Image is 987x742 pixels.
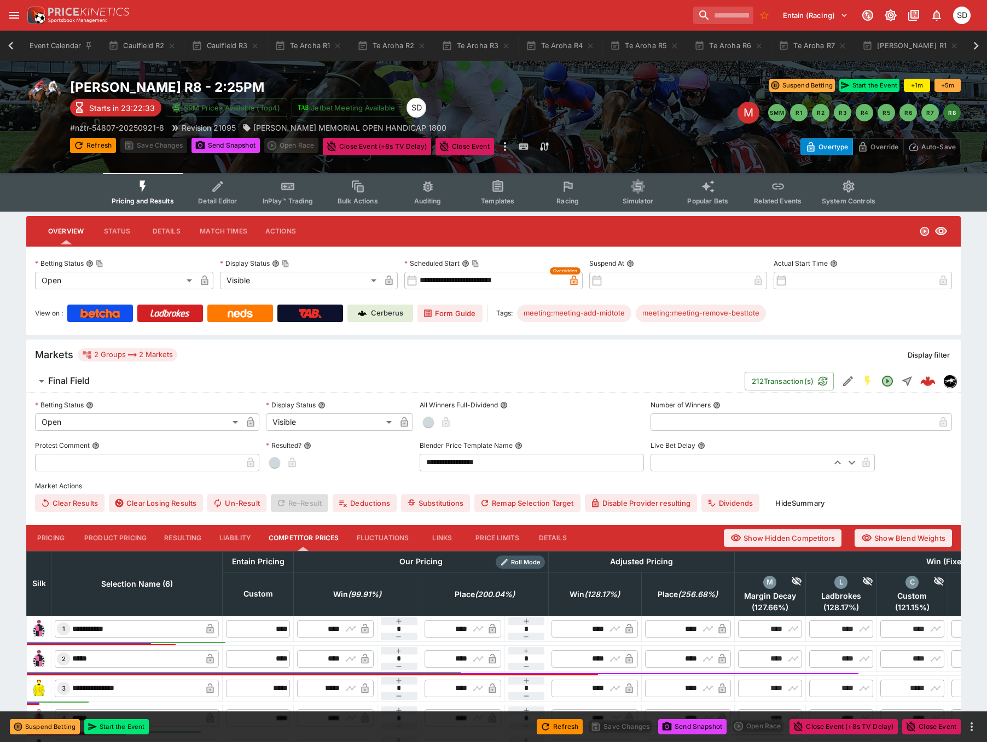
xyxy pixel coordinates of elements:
[84,719,149,734] button: Start the Event
[299,309,322,318] img: TabNZ
[30,650,48,668] img: runner 2
[48,18,107,23] img: Sportsbook Management
[414,197,441,205] span: Auditing
[48,375,90,387] h6: Final Field
[26,370,745,392] button: Final Field
[420,441,513,450] p: Blender Price Template Name
[266,413,396,431] div: Visible
[920,373,936,389] div: 48c2be8a-9875-4b87-b5b3-ac418fcea371
[404,259,460,268] p: Scheduled Start
[943,104,961,121] button: R8
[822,197,875,205] span: System Controls
[338,197,378,205] span: Bulk Actions
[35,400,84,410] p: Betting Status
[60,655,68,663] span: 2
[264,138,318,153] div: split button
[515,442,522,449] button: Blender Price Template Name
[838,371,858,391] button: Edit Detail
[745,372,834,390] button: 212Transaction(s)
[80,309,120,318] img: Betcha
[756,7,773,24] button: No Bookmarks
[89,577,185,591] span: Selection Name (6)
[769,79,835,92] button: Suspend Betting
[713,401,721,409] button: Number of Winners
[142,218,191,244] button: Details
[553,267,577,274] span: Overridden
[921,104,939,121] button: R7
[92,442,100,449] button: Protest Comment
[899,104,917,121] button: R6
[481,197,514,205] span: Templates
[776,576,802,589] div: Hide Competitor
[253,122,446,133] p: [PERSON_NAME] MEMORIAL OPEN HANDICAP 1800
[263,197,313,205] span: InPlay™ Trading
[348,525,418,551] button: Fluctuations
[282,260,289,267] button: Copy To Clipboard
[603,31,686,61] button: Te Aroha R5
[89,102,155,114] p: Starts in 23:22:33
[347,305,413,322] a: Cerberus
[809,591,873,601] span: Ladbrokes
[944,375,956,387] img: nztr
[333,494,397,512] button: Deductions
[870,141,898,153] p: Override
[60,625,67,633] span: 1
[60,685,68,692] span: 3
[242,122,446,133] div: KEVIN COYLE MEMORIAL OPEN HANDICAP 1800
[852,138,903,155] button: Override
[318,401,326,409] button: Display Status
[934,225,948,238] svg: Visible
[102,31,183,61] button: Caulfield R2
[858,5,878,25] button: Connected to PK
[905,576,919,589] div: custom
[943,375,956,388] div: nztr
[435,31,517,61] button: Te Aroha R3
[30,709,48,727] img: runner 4
[558,588,632,601] span: Win(128.17%)
[556,197,579,205] span: Racing
[768,104,961,121] nav: pagination navigation
[818,141,848,153] p: Overtype
[658,719,727,734] button: Send Snapshot
[585,494,697,512] button: Disable Provider resulting
[474,494,580,512] button: Remap Selection Target
[268,31,349,61] button: Te Aroha R1
[30,680,48,697] img: runner 3
[271,494,328,512] span: Re-Result
[776,7,855,24] button: Select Tenant
[517,305,631,322] div: Betting Target: cerberus
[211,525,260,551] button: Liability
[731,718,785,734] div: split button
[70,138,116,153] button: Refresh
[35,259,84,268] p: Betting Status
[834,576,847,589] div: ladbrokes
[800,138,961,155] div: Start From
[834,104,851,121] button: R3
[191,218,256,244] button: Match Times
[636,308,766,319] span: meeting:meeting-remove-besttote
[769,494,831,512] button: HideSummary
[191,138,260,153] button: Send Snapshot
[921,141,956,153] p: Auto-Save
[109,494,203,512] button: Clear Losing Results
[646,588,730,601] span: Place(256.68%)
[847,576,873,589] div: Hide Competitor
[698,442,705,449] button: Live Bet Delay
[498,138,512,155] button: more
[223,551,294,572] th: Entain Pricing
[35,441,90,450] p: Protest Comment
[919,226,930,237] svg: Open
[901,346,956,364] button: Display filter
[24,4,46,26] img: PriceKinetics Logo
[651,441,695,450] p: Live Bet Delay
[26,525,76,551] button: Pricing
[902,719,961,734] button: Close Event
[589,259,624,268] p: Suspend At
[623,197,653,205] span: Simulator
[407,98,426,118] div: Stuart Dibb
[789,719,898,734] button: Close Event (+8s TV Delay)
[584,588,620,601] em: ( 128.17 %)
[927,5,947,25] button: Notifications
[23,31,100,61] button: Event Calendar
[443,588,527,601] span: Place(200.04%)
